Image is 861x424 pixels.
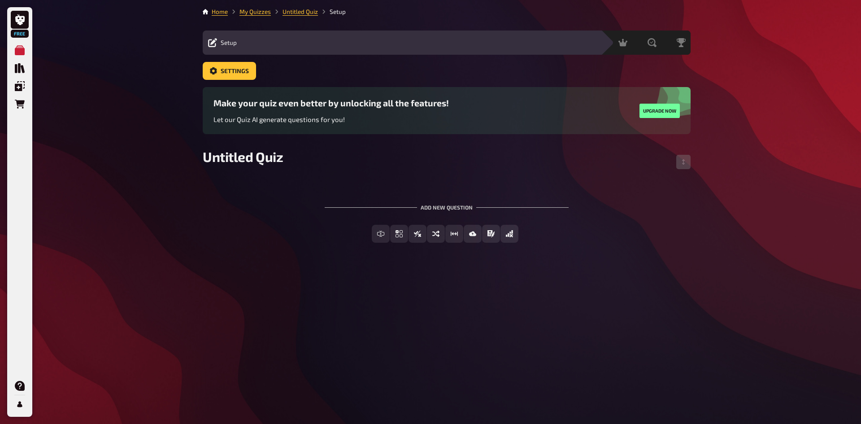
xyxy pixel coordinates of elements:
button: Offline Question [500,225,518,243]
h3: Make your quiz even better by unlocking all the features! [213,98,449,108]
button: True / False [409,225,426,243]
li: Untitled Quiz [271,7,318,16]
button: Sorting Question [427,225,445,243]
a: My Quizzes [239,8,271,15]
button: Change Order [676,155,691,169]
span: Settings [221,68,249,74]
button: Upgrade now [639,104,680,118]
button: Multiple Choice [390,225,408,243]
span: Let our Quiz AI generate questions for you! [213,115,345,123]
button: Estimation Question [445,225,463,243]
span: Untitled Quiz [203,149,283,165]
button: Image Answer [464,225,482,243]
span: Setup [221,39,237,46]
a: Untitled Quiz [283,8,318,15]
button: Free Text Input [372,225,390,243]
span: Free [12,31,28,36]
a: Home [212,8,228,15]
li: Home [212,7,228,16]
button: Settings [203,62,256,80]
div: Add new question [325,190,569,218]
button: Prose (Long text) [482,225,500,243]
li: My Quizzes [228,7,271,16]
li: Setup [318,7,346,16]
